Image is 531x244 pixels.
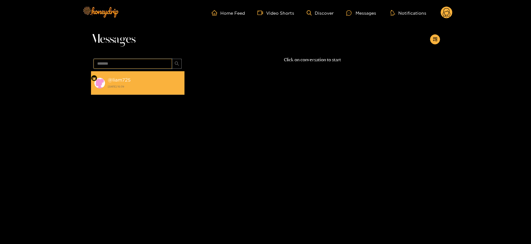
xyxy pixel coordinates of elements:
[257,10,266,16] span: video-camera
[307,10,334,16] a: Discover
[108,77,131,82] strong: @ liam725
[92,77,96,80] img: Fan Level
[433,37,438,42] span: appstore-add
[184,56,440,63] p: Click on conversation to start
[212,10,220,16] span: home
[172,59,182,69] button: search
[94,77,105,89] img: conversation
[108,84,181,89] strong: [DATE] 10:39
[346,9,376,17] div: Messages
[430,34,440,44] button: appstore-add
[257,10,294,16] a: Video Shorts
[389,10,428,16] button: Notifications
[175,61,179,67] span: search
[91,32,136,47] span: Messages
[212,10,245,16] a: Home Feed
